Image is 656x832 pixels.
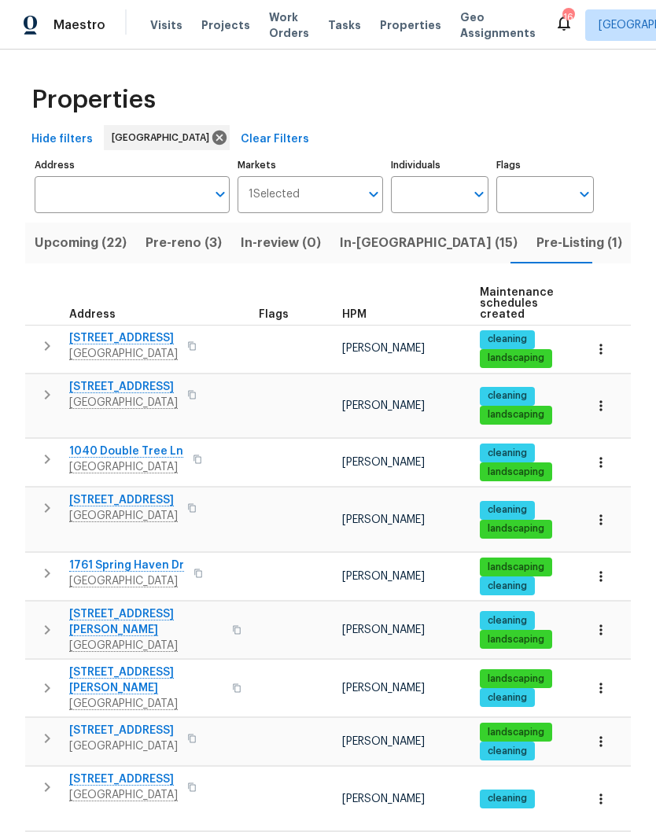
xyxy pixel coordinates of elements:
[234,125,315,154] button: Clear Filters
[481,352,551,365] span: landscaping
[241,130,309,149] span: Clear Filters
[481,503,533,517] span: cleaning
[481,745,533,758] span: cleaning
[562,9,573,25] div: 16
[481,522,551,536] span: landscaping
[481,792,533,805] span: cleaning
[238,160,384,170] label: Markets
[342,571,425,582] span: [PERSON_NAME]
[342,624,425,635] span: [PERSON_NAME]
[481,691,533,705] span: cleaning
[112,130,216,145] span: [GEOGRAPHIC_DATA]
[259,309,289,320] span: Flags
[481,408,551,422] span: landscaping
[481,614,533,628] span: cleaning
[53,17,105,33] span: Maestro
[342,683,425,694] span: [PERSON_NAME]
[25,125,99,154] button: Hide filters
[342,793,425,804] span: [PERSON_NAME]
[481,633,551,646] span: landscaping
[481,466,551,479] span: landscaping
[342,400,425,411] span: [PERSON_NAME]
[342,457,425,468] span: [PERSON_NAME]
[31,130,93,149] span: Hide filters
[269,9,309,41] span: Work Orders
[328,20,361,31] span: Tasks
[460,9,536,41] span: Geo Assignments
[481,333,533,346] span: cleaning
[481,672,551,686] span: landscaping
[536,232,622,254] span: Pre-Listing (1)
[249,188,300,201] span: 1 Selected
[342,309,367,320] span: HPM
[201,17,250,33] span: Projects
[69,738,178,754] span: [GEOGRAPHIC_DATA]
[481,561,551,574] span: landscaping
[391,160,488,170] label: Individuals
[35,160,230,170] label: Address
[481,447,533,460] span: cleaning
[496,160,594,170] label: Flags
[363,183,385,205] button: Open
[342,514,425,525] span: [PERSON_NAME]
[480,287,554,320] span: Maintenance schedules created
[380,17,441,33] span: Properties
[340,232,518,254] span: In-[GEOGRAPHIC_DATA] (15)
[342,736,425,747] span: [PERSON_NAME]
[104,125,230,150] div: [GEOGRAPHIC_DATA]
[31,92,156,108] span: Properties
[69,723,178,738] span: [STREET_ADDRESS]
[481,580,533,593] span: cleaning
[481,389,533,403] span: cleaning
[150,17,182,33] span: Visits
[468,183,490,205] button: Open
[241,232,321,254] span: In-review (0)
[481,726,551,739] span: landscaping
[342,343,425,354] span: [PERSON_NAME]
[209,183,231,205] button: Open
[35,232,127,254] span: Upcoming (22)
[573,183,595,205] button: Open
[69,309,116,320] span: Address
[146,232,222,254] span: Pre-reno (3)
